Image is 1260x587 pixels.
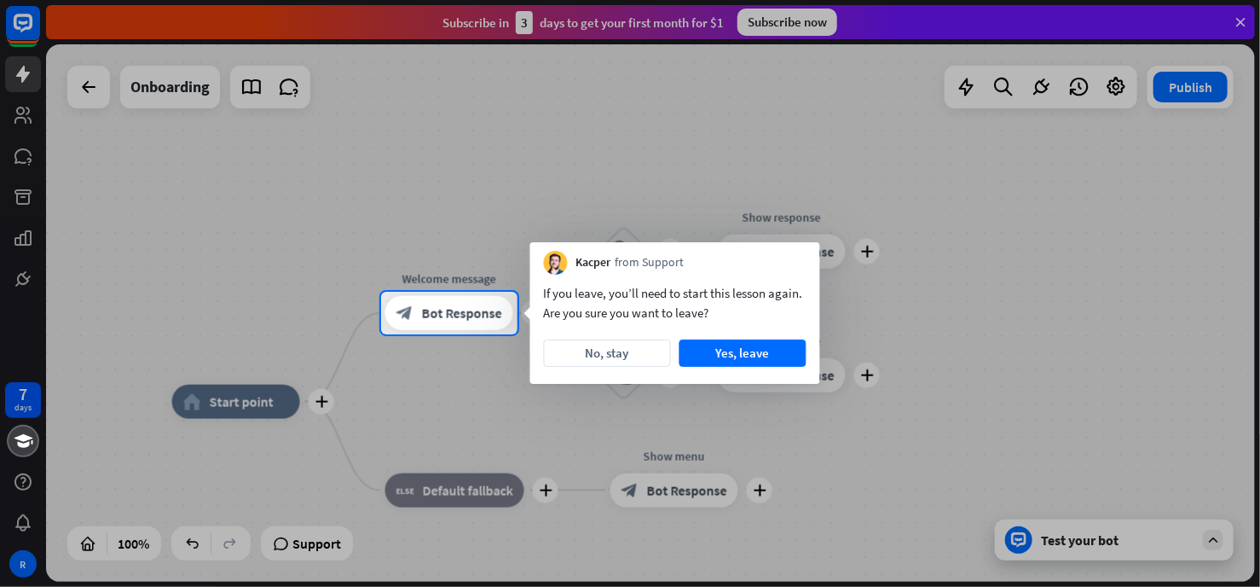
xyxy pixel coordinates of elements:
button: Open LiveChat chat widget [14,7,65,58]
button: No, stay [544,340,671,367]
button: Yes, leave [679,340,806,367]
div: If you leave, you’ll need to start this lesson again. Are you sure you want to leave? [544,283,806,323]
span: from Support [616,254,685,271]
span: Kacper [576,254,611,271]
span: Bot Response [422,305,502,322]
i: block_bot_response [396,305,413,322]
